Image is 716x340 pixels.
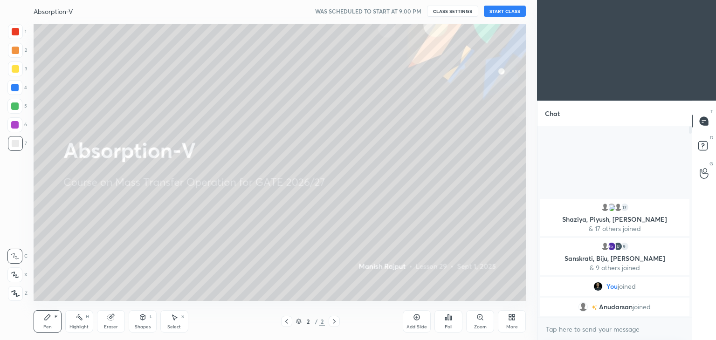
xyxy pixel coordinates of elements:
[8,61,27,76] div: 3
[135,325,151,329] div: Shapes
[8,286,28,301] div: Z
[69,325,89,329] div: Highlight
[8,136,27,151] div: 7
[315,7,421,15] h5: WAS SCHEDULED TO START AT 9:00 PM
[319,317,325,326] div: 2
[537,101,567,126] p: Chat
[484,6,526,17] button: START CLASS
[607,242,616,251] img: a1ccfdbee2444bb0bf9374c4bd547fcc.9895391_3
[545,255,684,262] p: Sanskrati, Biju, [PERSON_NAME]
[427,6,478,17] button: CLASS SETTINGS
[620,203,629,212] div: 17
[43,325,52,329] div: Pen
[167,325,181,329] div: Select
[618,283,636,290] span: joined
[474,325,487,329] div: Zoom
[599,303,633,311] span: Anudarsan
[86,314,89,319] div: H
[406,325,427,329] div: Add Slide
[315,319,317,324] div: /
[506,325,518,329] div: More
[150,314,152,319] div: L
[600,203,610,212] img: default.png
[34,7,73,16] h4: Absorption-V
[592,305,597,310] img: no-rating-badge.077c3623.svg
[8,24,27,39] div: 1
[633,303,651,311] span: joined
[303,319,313,324] div: 2
[607,203,616,212] img: 3
[104,325,118,329] div: Eraser
[7,249,28,264] div: C
[545,216,684,223] p: Shaziya, Piyush, [PERSON_NAME]
[593,282,603,291] img: 143f78ded8b14cd2875f9ae30291ab3c.jpg
[710,108,713,115] p: T
[7,99,27,114] div: 5
[7,117,27,132] div: 6
[181,314,184,319] div: S
[600,242,610,251] img: default.png
[545,225,684,232] p: & 17 others joined
[606,283,618,290] span: You
[445,325,452,329] div: Poll
[545,264,684,272] p: & 9 others joined
[709,160,713,167] p: G
[613,242,623,251] img: d46d58e91a8f4f3dbe212c35139f105d.28730056_3
[537,197,692,318] div: grid
[55,314,57,319] div: P
[7,80,27,95] div: 4
[613,203,623,212] img: default.png
[8,43,27,58] div: 2
[620,242,629,251] div: 9
[7,267,28,282] div: X
[710,134,713,141] p: D
[578,302,588,312] img: default.png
